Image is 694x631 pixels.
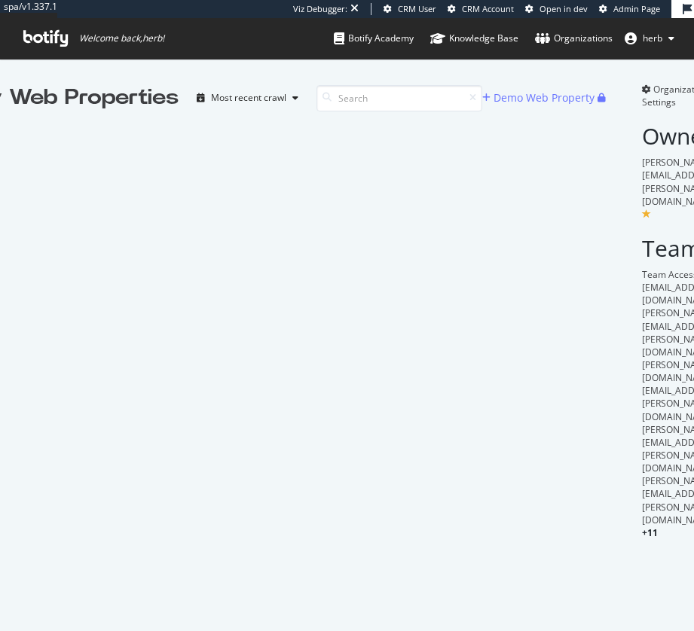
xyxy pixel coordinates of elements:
a: Organizations [535,18,613,59]
span: herb [643,32,662,44]
div: Knowledge Base [430,31,518,46]
a: Open in dev [525,3,588,15]
div: Demo Web Property [494,90,595,105]
a: CRM User [384,3,436,15]
div: Botify Academy [334,31,414,46]
a: CRM Account [448,3,514,15]
a: Knowledge Base [430,18,518,59]
a: Botify Academy [334,18,414,59]
div: Viz Debugger: [293,3,347,15]
a: Admin Page [599,3,660,15]
span: CRM Account [462,3,514,14]
div: Most recent crawl [211,93,286,102]
button: herb [613,26,686,50]
input: Search [316,85,482,111]
div: Organizations [535,31,613,46]
span: Open in dev [540,3,588,14]
button: Demo Web Property [482,86,598,110]
span: + 11 [642,526,658,539]
a: Demo Web Property [482,91,598,104]
span: Admin Page [613,3,660,14]
span: Welcome back, herb ! [79,32,164,44]
span: CRM User [398,3,436,14]
button: Most recent crawl [191,86,304,110]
